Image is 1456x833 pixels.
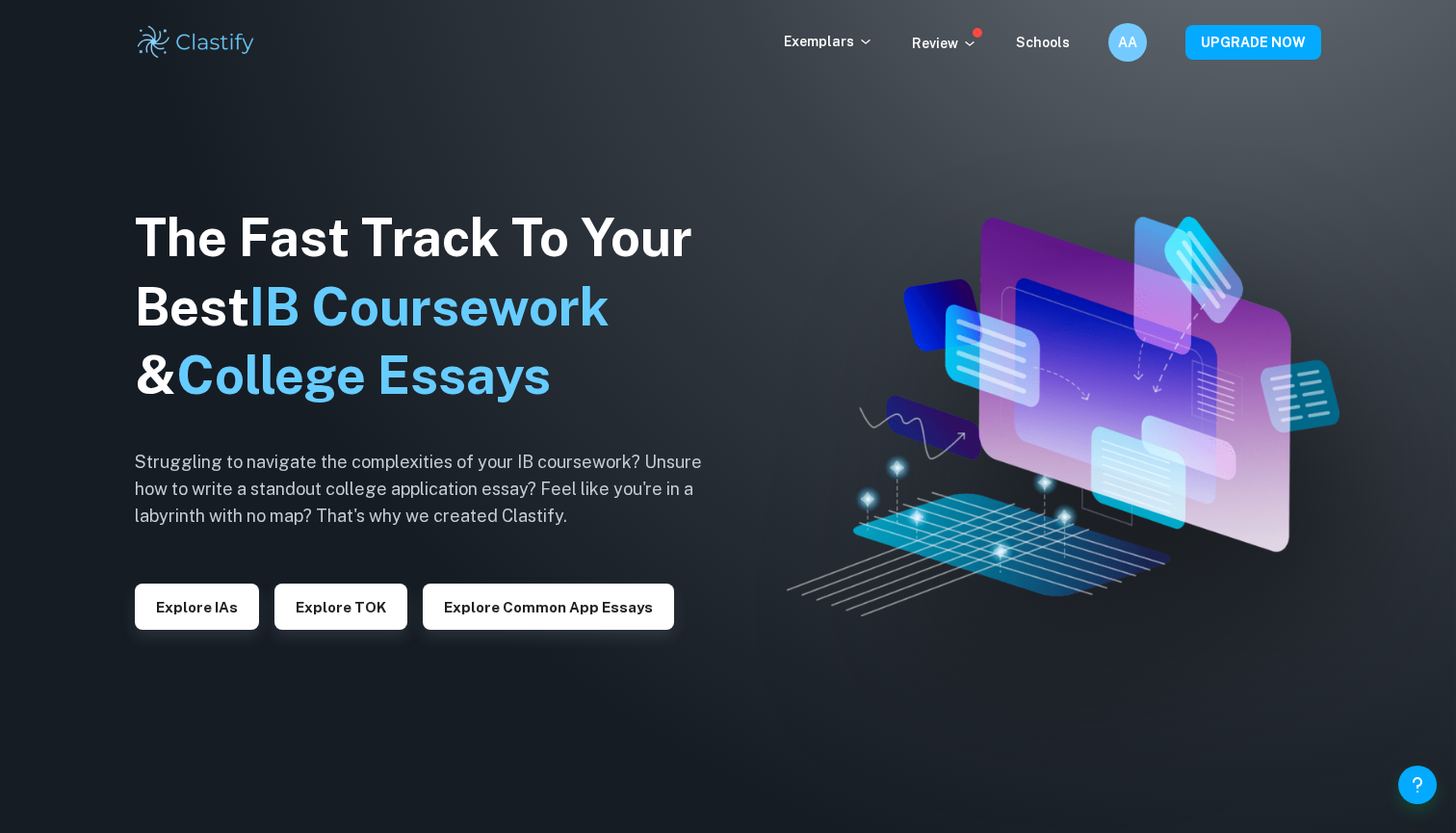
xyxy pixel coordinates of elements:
a: Explore Common App essays [423,597,674,615]
a: Schools [1016,35,1070,50]
button: Explore TOK [274,584,407,630]
img: Clastify logo [135,23,257,62]
button: Help and Feedback [1398,766,1437,804]
a: Explore TOK [274,597,407,615]
img: Clastify hero [787,217,1339,616]
button: AA [1108,23,1147,62]
h6: AA [1117,32,1139,53]
p: Exemplars [784,31,873,52]
a: Explore IAs [135,597,259,615]
h6: Struggling to navigate the complexities of your IB coursework? Unsure how to write a standout col... [135,449,732,530]
p: Review [912,33,977,54]
h1: The Fast Track To Your Best & [135,203,732,411]
span: IB Coursework [249,276,610,337]
button: UPGRADE NOW [1185,25,1321,60]
button: Explore IAs [135,584,259,630]
span: College Essays [176,345,551,405]
button: Explore Common App essays [423,584,674,630]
